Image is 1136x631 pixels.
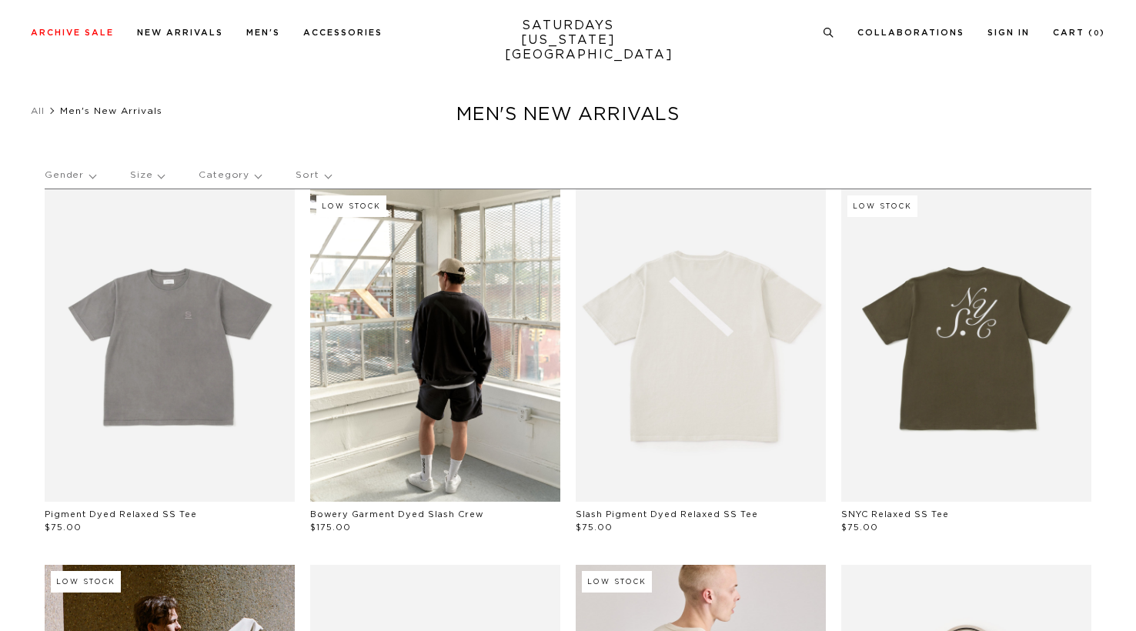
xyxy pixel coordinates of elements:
[582,571,652,593] div: Low Stock
[51,571,121,593] div: Low Stock
[246,28,280,37] a: Men's
[847,195,917,217] div: Low Stock
[60,106,162,115] span: Men's New Arrivals
[130,158,164,193] p: Size
[31,106,45,115] a: All
[137,28,223,37] a: New Arrivals
[199,158,261,193] p: Category
[310,523,351,532] span: $175.00
[303,28,383,37] a: Accessories
[296,158,330,193] p: Sort
[857,28,964,37] a: Collaborations
[45,158,95,193] p: Gender
[576,523,613,532] span: $75.00
[45,523,82,532] span: $75.00
[987,28,1030,37] a: Sign In
[576,510,758,519] a: Slash Pigment Dyed Relaxed SS Tee
[310,510,483,519] a: Bowery Garment Dyed Slash Crew
[1053,28,1105,37] a: Cart (0)
[45,510,197,519] a: Pigment Dyed Relaxed SS Tee
[1094,30,1100,37] small: 0
[841,523,878,532] span: $75.00
[505,18,632,62] a: SATURDAYS[US_STATE][GEOGRAPHIC_DATA]
[316,195,386,217] div: Low Stock
[841,510,949,519] a: SNYC Relaxed SS Tee
[31,28,114,37] a: Archive Sale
